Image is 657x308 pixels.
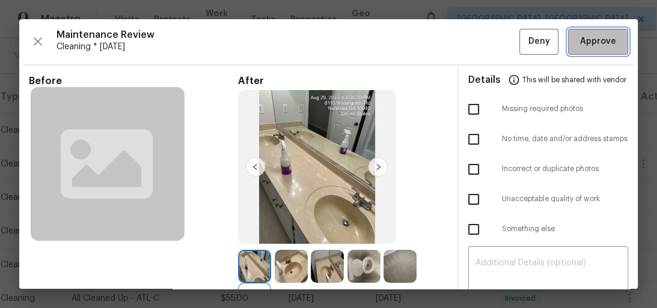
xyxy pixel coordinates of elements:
[502,134,629,144] span: No time, date and/or address stamps
[29,75,238,87] span: Before
[468,65,501,94] span: Details
[238,75,447,87] span: After
[459,184,638,214] div: Unacceptable quality of work
[580,34,616,49] span: Approve
[528,34,550,49] span: Deny
[459,124,638,154] div: No time, date and/or address stamps
[246,157,265,177] img: left-chevron-button-url
[502,104,629,114] span: Missing required photos
[502,194,629,204] span: Unacceptable quality of work
[57,41,519,53] span: Cleaning * [DATE]
[519,29,558,55] button: Deny
[459,94,638,124] div: Missing required photos
[502,164,629,174] span: Incorrect or duplicate photos
[459,154,638,184] div: Incorrect or duplicate photos
[522,65,626,94] span: This will be shared with vendor
[368,157,388,177] img: right-chevron-button-url
[57,29,519,41] span: Maintenance Review
[568,29,628,55] button: Approve
[459,214,638,244] div: Something else
[502,224,629,234] span: Something else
